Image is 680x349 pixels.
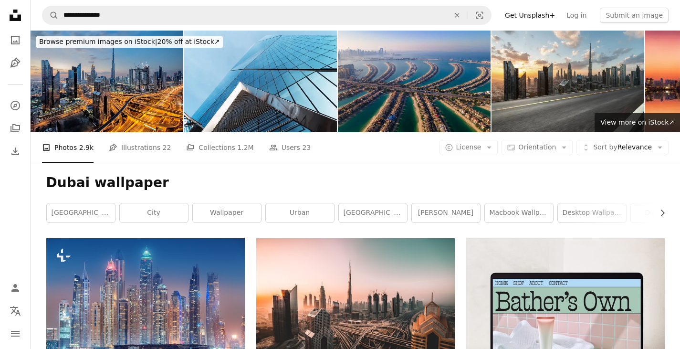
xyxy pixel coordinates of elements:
span: Browse premium images on iStock | [39,38,157,45]
a: Download History [6,142,25,161]
a: Get Unsplash+ [499,8,561,23]
a: wallpaper [193,203,261,222]
span: 23 [302,142,311,153]
button: scroll list to the right [654,203,665,222]
button: Submit an image [600,8,669,23]
span: License [456,143,481,151]
button: License [439,140,498,155]
a: desktop wallpaper [558,203,626,222]
a: [PERSON_NAME] [412,203,480,222]
a: Explore [6,96,25,115]
a: city [120,203,188,222]
button: Search Unsplash [42,6,59,24]
span: 22 [163,142,171,153]
a: Illustrations [6,53,25,73]
span: View more on iStock ↗ [600,118,674,126]
a: Majestic city view of skyscrapers and hotel buildings in the Dubai Marina area from the palm Jume... [46,300,245,308]
a: urban [266,203,334,222]
button: Orientation [502,140,573,155]
a: Collections [6,119,25,138]
a: macbook wallpaper [485,203,553,222]
a: Photos [6,31,25,50]
span: Sort by [593,143,617,151]
img: The Palm Jumeirah island in Dubai UAE aerial view [338,31,491,132]
button: Clear [447,6,468,24]
a: Log in [561,8,592,23]
a: View more on iStock↗ [595,113,680,132]
a: Users 23 [269,132,311,163]
a: Illustrations 22 [109,132,171,163]
span: Orientation [518,143,556,151]
a: aerial photo of city highway surrounded by high-rise buildings [256,300,455,308]
button: Visual search [468,6,491,24]
img: Dubai downtown at twilight [31,31,183,132]
a: [GEOGRAPHIC_DATA] [47,203,115,222]
img: Dubai. Detail of metal and glass construction, Downtown Dubai [184,31,337,132]
img: City Highway of Dubai at Sunrise, Road Backgrounds [492,31,644,132]
h1: Dubai wallpaper [46,174,665,191]
a: [GEOGRAPHIC_DATA] skyline [339,203,407,222]
button: Sort byRelevance [576,140,669,155]
div: 20% off at iStock ↗ [36,36,223,48]
button: Menu [6,324,25,343]
span: Relevance [593,143,652,152]
span: 1.2M [237,142,253,153]
a: Browse premium images on iStock|20% off at iStock↗ [31,31,229,53]
a: Log in / Sign up [6,278,25,297]
a: Collections 1.2M [186,132,253,163]
button: Language [6,301,25,320]
form: Find visuals sitewide [42,6,492,25]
